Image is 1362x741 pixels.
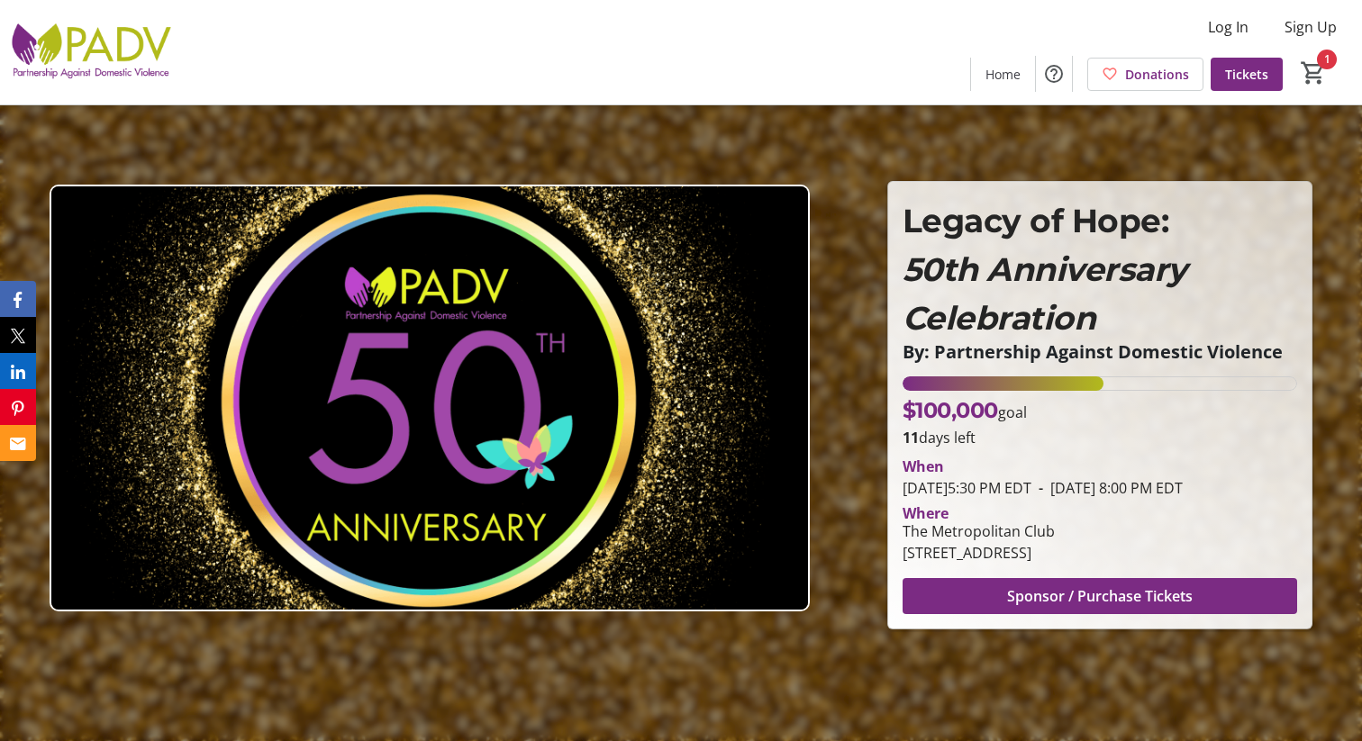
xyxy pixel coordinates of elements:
[1031,478,1183,498] span: [DATE] 8:00 PM EDT
[903,249,1187,338] em: 50th Anniversary Celebration
[971,58,1035,91] a: Home
[1007,585,1193,607] span: Sponsor / Purchase Tickets
[903,201,1169,240] span: Legacy of Hope:
[1031,478,1050,498] span: -
[903,428,919,447] span: 11
[903,578,1297,614] button: Sponsor / Purchase Tickets
[1285,16,1337,38] span: Sign Up
[1036,56,1072,92] button: Help
[903,456,944,477] div: When
[1225,65,1268,84] span: Tickets
[1297,57,1330,89] button: Cart
[903,506,949,520] div: Where
[1208,16,1248,38] span: Log In
[1211,58,1283,91] a: Tickets
[11,7,171,97] img: Partnership Against Domestic Violence's Logo
[903,397,998,423] span: $100,000
[1194,13,1263,41] button: Log In
[903,376,1297,391] div: 51.01812999999999% of fundraising goal reached
[903,520,1055,542] div: The Metropolitan Club
[1087,58,1203,91] a: Donations
[903,542,1055,564] div: [STREET_ADDRESS]
[903,394,1027,427] p: goal
[903,427,1297,448] p: days left
[50,185,810,612] img: Campaign CTA Media Photo
[985,65,1021,84] span: Home
[1125,65,1189,84] span: Donations
[903,478,1031,498] span: [DATE] 5:30 PM EDT
[1270,13,1351,41] button: Sign Up
[903,342,1297,362] p: By: Partnership Against Domestic Violence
